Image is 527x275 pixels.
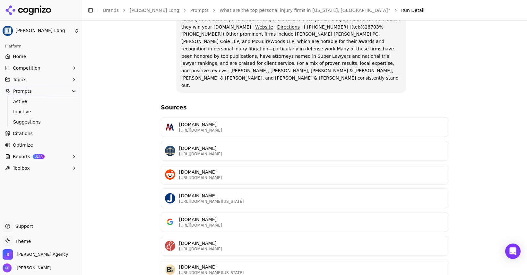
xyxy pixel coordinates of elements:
span: Inactive [13,108,69,115]
button: Competition [3,63,79,73]
button: Prompts [3,86,79,96]
span: Run Detail [401,7,425,13]
span: Home [13,53,26,60]
p: [URL][DOMAIN_NAME] [179,128,444,133]
img: Kristine Cunningham [3,263,12,272]
span: [PERSON_NAME] Long [15,28,72,34]
p: [DOMAIN_NAME] [179,145,444,151]
p: [URL][DOMAIN_NAME] [179,151,444,157]
img: wilsonlaw.com favicon [165,146,175,156]
span: Active [13,98,69,105]
p: [DOMAIN_NAME] [179,264,444,270]
img: becauseyouwanttowin.com favicon [165,122,175,132]
span: Prompts [13,88,32,94]
a: Citations [3,128,79,139]
button: Open organization switcher [3,249,68,260]
a: Inactive [11,107,72,116]
img: Regan Zambri Long [3,26,13,36]
p: [URL][DOMAIN_NAME][US_STATE] [179,199,444,204]
span: Toolbox [13,165,30,171]
a: Active [11,97,72,106]
span: Theme [13,239,31,244]
p: [DOMAIN_NAME] [179,169,444,175]
a: simeonemiller.com favicon[DOMAIN_NAME][URL][DOMAIN_NAME] [161,236,448,256]
p: [DOMAIN_NAME] [179,240,444,246]
span: Reports [13,153,30,160]
span: Competition [13,65,40,71]
h3: Sources [161,103,448,112]
a: reddit.com favicon[DOMAIN_NAME][URL][DOMAIN_NAME] [161,165,448,185]
span: Optimize [13,142,33,148]
button: Toolbox [3,163,79,173]
p: [URL][DOMAIN_NAME] [179,175,444,180]
span: Citations [13,130,33,137]
img: bestlawfirms.com favicon [165,264,175,275]
a: Home [3,51,79,62]
p: [URL][DOMAIN_NAME] [179,223,444,228]
button: Topics [3,74,79,85]
img: justia.com favicon [165,193,175,203]
img: reddit.com favicon [165,169,175,180]
a: Optimize [3,140,79,150]
a: [PERSON_NAME] Long [130,7,179,13]
a: justia.com favicon[DOMAIN_NAME][URL][DOMAIN_NAME][US_STATE] [161,188,448,208]
span: Support [13,223,33,229]
p: [DOMAIN_NAME] [179,216,444,223]
a: becauseyouwanttowin.com favicon[DOMAIN_NAME][URL][DOMAIN_NAME] [161,117,448,137]
a: Brands [103,8,119,13]
button: Open user button [3,263,51,272]
img: simeonemiller.com favicon [165,241,175,251]
div: Platform [3,41,79,51]
a: Prompts [190,7,209,13]
span: [PERSON_NAME] [14,265,51,271]
a: Directions [277,24,300,30]
a: What are the top personal injury firms in [US_STATE], [GEOGRAPHIC_DATA]? [220,7,390,13]
img: google.com favicon [165,217,175,227]
button: ReportsBETA [3,151,79,162]
a: Suggestions [11,117,72,126]
img: Bob Agency [3,249,13,260]
div: Open Intercom Messenger [505,244,521,259]
nav: breadcrumb [103,7,509,13]
a: google.com favicon[DOMAIN_NAME][URL][DOMAIN_NAME] [161,212,448,232]
a: Website [255,24,273,30]
p: [DOMAIN_NAME] [179,193,444,199]
p: [URL][DOMAIN_NAME] [179,246,444,252]
p: [DOMAIN_NAME] [179,121,444,128]
span: Suggestions [13,119,69,125]
span: Bob Agency [17,252,68,257]
span: BETA [33,154,45,159]
a: wilsonlaw.com favicon[DOMAIN_NAME][URL][DOMAIN_NAME] [161,141,448,161]
span: Topics [13,76,27,83]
